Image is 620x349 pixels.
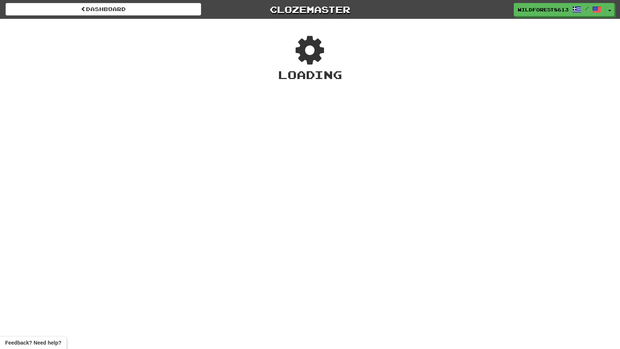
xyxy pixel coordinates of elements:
[518,6,569,13] span: WildForest8613
[585,6,589,11] span: /
[514,3,605,16] a: WildForest8613 /
[212,3,408,16] a: Clozemaster
[5,339,61,346] span: Open feedback widget
[6,3,201,16] a: Dashboard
